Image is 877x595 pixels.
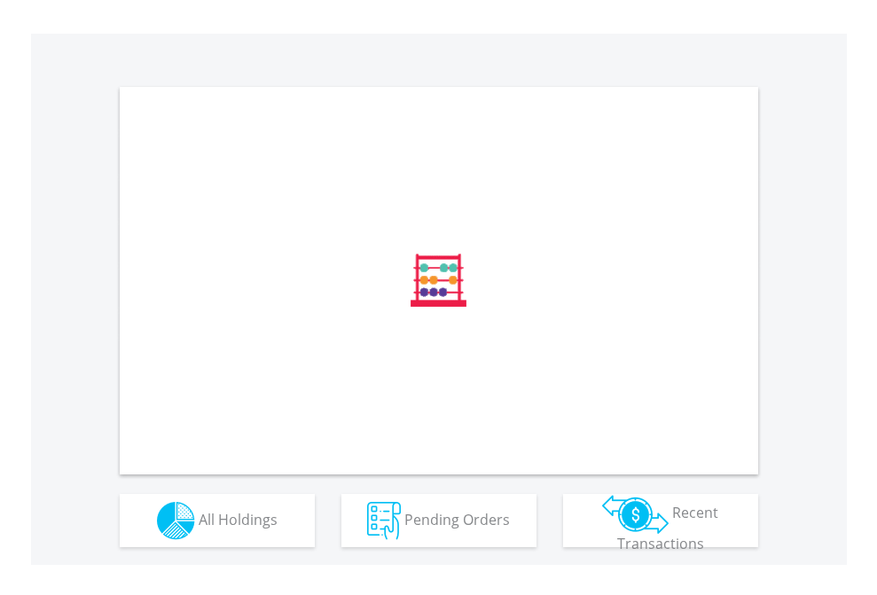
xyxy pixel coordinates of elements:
img: pending_instructions-wht.png [367,502,401,540]
span: All Holdings [199,509,278,528]
img: holdings-wht.png [157,502,195,540]
img: transactions-zar-wht.png [602,495,669,534]
button: Recent Transactions [563,494,758,547]
button: Pending Orders [341,494,536,547]
button: All Holdings [120,494,315,547]
span: Pending Orders [404,509,510,528]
